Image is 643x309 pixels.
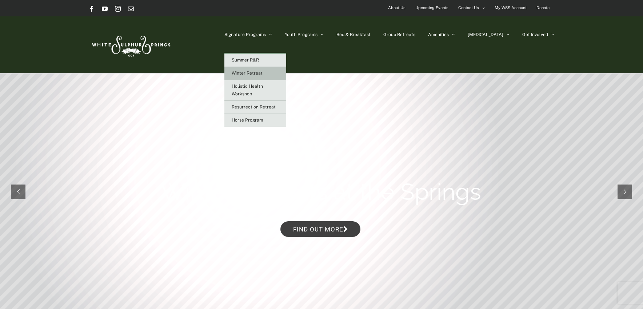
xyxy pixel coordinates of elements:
[161,177,481,206] rs-layer: Winter Retreats at the Springs
[336,16,371,53] a: Bed & Breakfast
[232,58,259,63] span: Summer R&R
[285,32,317,37] span: Youth Programs
[495,3,527,13] span: My WSS Account
[232,71,263,76] span: Winter Retreat
[224,114,286,127] a: Horse Program
[280,221,360,237] a: Find out more
[89,28,172,62] img: White Sulphur Springs Logo
[428,16,455,53] a: Amenities
[224,80,286,101] a: Holistic Health Workshop
[224,54,286,67] a: Summer R&R
[522,32,548,37] span: Get Involved
[232,104,276,110] span: Resurrection Retreat
[224,16,554,53] nav: Main Menu
[388,3,406,13] span: About Us
[336,32,371,37] span: Bed & Breakfast
[458,3,479,13] span: Contact Us
[224,32,266,37] span: Signature Programs
[468,16,510,53] a: [MEDICAL_DATA]
[232,118,263,123] span: Horse Program
[224,101,286,114] a: Resurrection Retreat
[224,16,272,53] a: Signature Programs
[415,3,448,13] span: Upcoming Events
[383,16,415,53] a: Group Retreats
[232,84,263,96] span: Holistic Health Workshop
[468,32,503,37] span: [MEDICAL_DATA]
[536,3,550,13] span: Donate
[224,67,286,80] a: Winter Retreat
[428,32,449,37] span: Amenities
[522,16,554,53] a: Get Involved
[285,16,324,53] a: Youth Programs
[383,32,415,37] span: Group Retreats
